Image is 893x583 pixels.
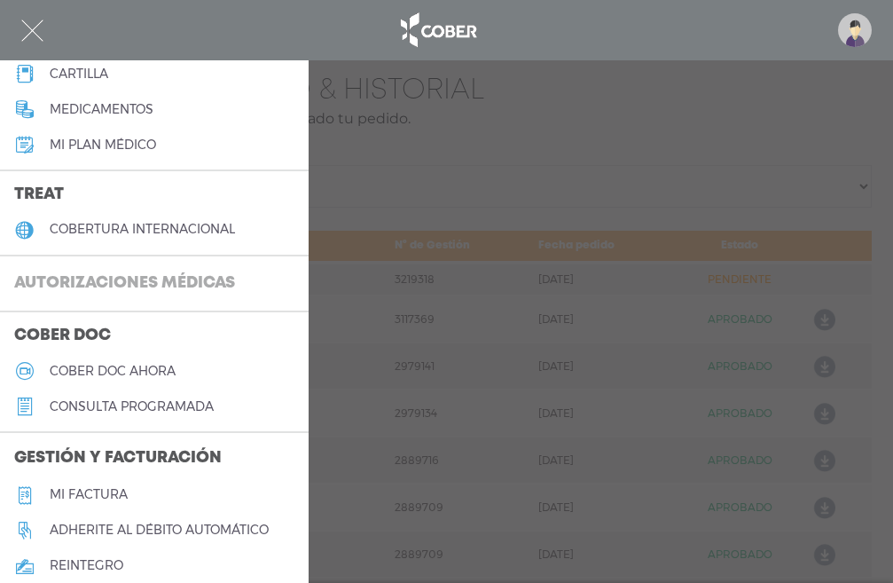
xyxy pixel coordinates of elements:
h5: reintegro [50,558,123,573]
img: profile-placeholder.svg [838,13,872,47]
h5: cobertura internacional [50,222,235,237]
h5: consulta programada [50,399,214,414]
h5: medicamentos [50,102,153,117]
h5: Mi plan médico [50,138,156,153]
h5: Adherite al débito automático [50,523,269,538]
h5: Cober doc ahora [50,364,176,379]
h5: cartilla [50,67,108,82]
h5: Mi factura [50,487,128,502]
img: Cober_menu-close-white.svg [21,20,43,42]
img: logo_cober_home-white.png [391,9,484,51]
